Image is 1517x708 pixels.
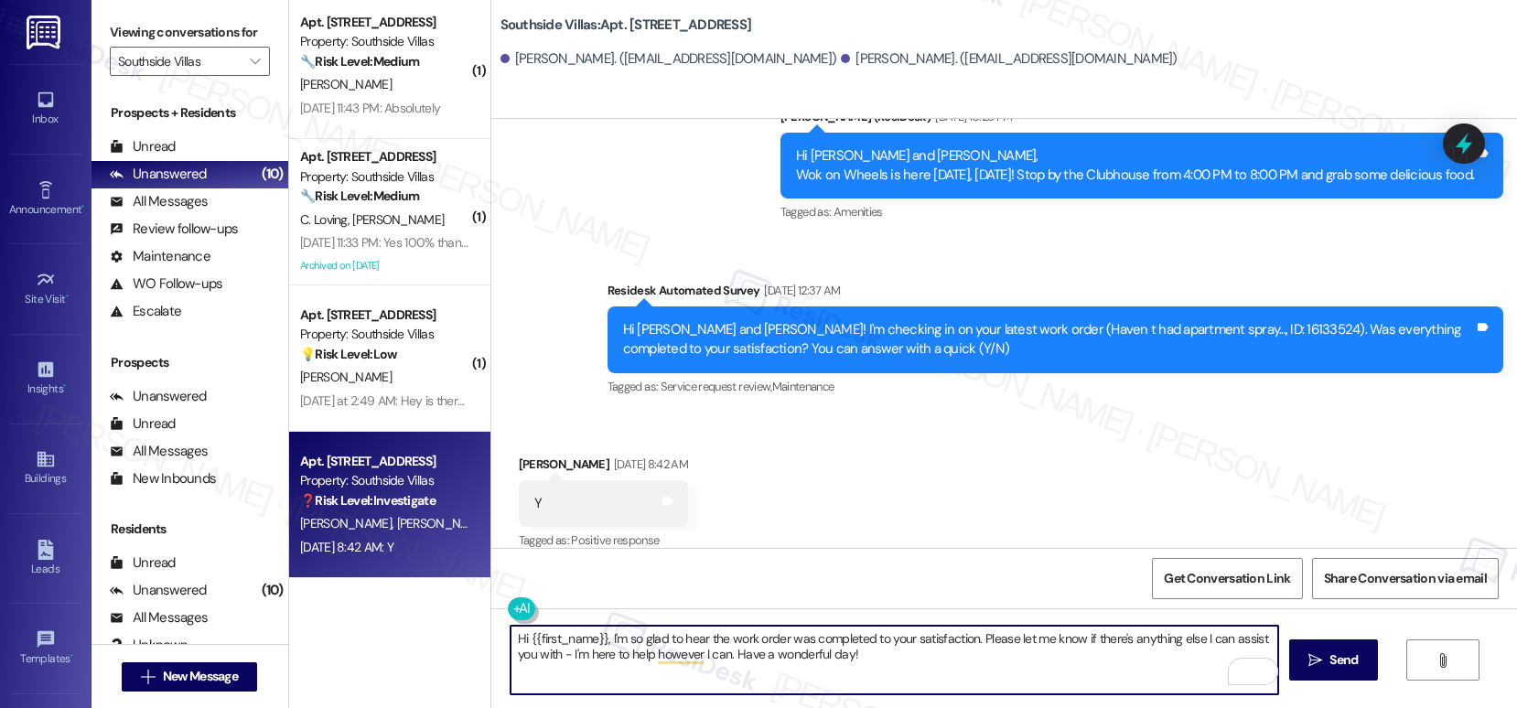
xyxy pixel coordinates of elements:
span: C. Loving [300,211,352,228]
div: Residesk Automated Survey [608,281,1503,306]
i:  [1308,653,1322,668]
span: • [66,290,69,303]
div: Unanswered [110,387,207,406]
button: Get Conversation Link [1152,558,1302,599]
i:  [1436,653,1449,668]
div: Property: Southside Villas [300,32,469,51]
span: Get Conversation Link [1164,569,1290,588]
div: Hi [PERSON_NAME] and [PERSON_NAME]! I'm checking in on your latest work order (Haven t had apartm... [623,320,1474,359]
div: [DATE] 12:37 AM [759,281,840,300]
div: [PERSON_NAME]. ([EMAIL_ADDRESS][DOMAIN_NAME]) [500,49,837,69]
div: Apt. [STREET_ADDRESS] [300,13,469,32]
div: (10) [257,576,288,605]
a: Inbox [9,84,82,134]
span: [PERSON_NAME] [300,76,392,92]
span: [PERSON_NAME] [352,211,444,228]
div: Unknown [110,636,188,655]
span: Amenities [834,204,883,220]
a: Buildings [9,444,82,493]
div: [PERSON_NAME] (ResiDesk) [780,107,1503,133]
span: • [81,200,84,213]
div: Unanswered [110,581,207,600]
div: All Messages [110,192,208,211]
span: Share Conversation via email [1324,569,1487,588]
div: Unread [110,137,176,156]
div: Apt. [STREET_ADDRESS] [300,306,469,325]
div: Maintenance [110,247,210,266]
span: • [70,649,73,662]
span: Service request review , [661,379,772,394]
div: All Messages [110,608,208,628]
span: New Message [163,667,238,686]
div: New Inbounds [110,469,216,488]
div: Property: Southside Villas [300,167,469,187]
div: [DATE] 8:42 AM: Y [300,539,393,555]
div: Review follow-ups [110,220,238,239]
a: Leads [9,534,82,584]
span: [PERSON_NAME] [300,369,392,385]
div: WO Follow-ups [110,274,222,294]
div: [DATE] 8:42 AM [609,455,688,474]
b: Southside Villas: Apt. [STREET_ADDRESS] [500,16,752,35]
div: All Messages [110,442,208,461]
div: Property: Southside Villas [300,325,469,344]
span: Send [1329,650,1358,670]
div: Residents [91,520,288,539]
i:  [250,54,260,69]
div: [DATE] 11:33 PM: Yes 100% thank you so much for understanding 🙏 [300,234,654,251]
div: Prospects [91,353,288,372]
a: Site Visit • [9,264,82,314]
div: [PERSON_NAME]. ([EMAIL_ADDRESS][DOMAIN_NAME]) [841,49,1178,69]
div: Unanswered [110,165,207,184]
img: ResiDesk Logo [27,16,64,49]
div: Tagged as: [780,198,1503,225]
div: Archived on [DATE] [298,254,471,277]
label: Viewing conversations for [110,18,270,47]
div: Hi [PERSON_NAME] and [PERSON_NAME], Wok on Wheels is here [DATE], [DATE]! Stop by the Clubhouse f... [796,146,1474,186]
span: • [63,380,66,392]
div: Property: Southside Villas [300,471,469,490]
div: Escalate [110,302,181,321]
span: Maintenance [772,379,834,394]
div: Apt. [STREET_ADDRESS] [300,452,469,471]
span: [PERSON_NAME] [396,515,488,531]
div: Prospects + Residents [91,103,288,123]
div: [PERSON_NAME] [519,455,688,480]
div: Tagged as: [608,373,1503,400]
div: (10) [257,160,288,188]
strong: ❓ Risk Level: Investigate [300,492,436,509]
input: All communities [118,47,241,76]
div: Y [534,494,542,513]
button: Share Conversation via email [1312,558,1499,599]
div: [DATE] at 2:49 AM: Hey is there a package for me there? [300,392,598,409]
i:  [141,670,155,684]
textarea: To enrich screen reader interactions, please activate Accessibility in Grammarly extension settings [511,626,1278,694]
strong: 🔧 Risk Level: Medium [300,53,419,70]
strong: 🔧 Risk Level: Medium [300,188,419,204]
div: Unread [110,414,176,434]
strong: 💡 Risk Level: Low [300,346,397,362]
div: Apt. [STREET_ADDRESS] [300,147,469,166]
a: Templates • [9,624,82,673]
div: Tagged as: [519,527,688,553]
span: Positive response [571,532,659,548]
div: Unread [110,553,176,573]
button: Send [1289,639,1378,681]
button: New Message [122,662,257,692]
span: [PERSON_NAME] [300,515,397,531]
div: [DATE] 11:43 PM: Absolutely [300,100,440,116]
a: Insights • [9,354,82,403]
